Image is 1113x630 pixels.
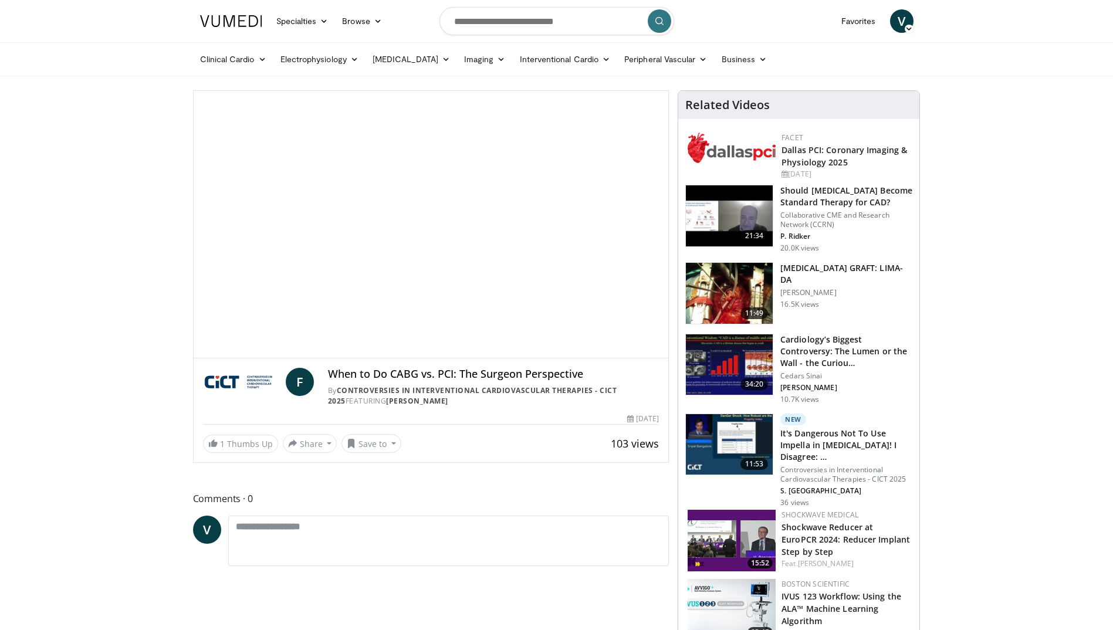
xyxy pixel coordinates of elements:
a: 11:49 [MEDICAL_DATA] GRAFT: LIMA-DA [PERSON_NAME] 16.5K views [685,262,912,324]
a: [PERSON_NAME] [386,396,448,406]
a: 15:52 [688,510,776,571]
img: d453240d-5894-4336-be61-abca2891f366.150x105_q85_crop-smart_upscale.jpg [686,334,773,395]
a: V [193,516,221,544]
a: FACET [782,133,803,143]
a: [MEDICAL_DATA] [366,48,457,71]
span: 1 [220,438,225,449]
p: 20.0K views [780,243,819,253]
a: Clinical Cardio [193,48,273,71]
img: Controversies in Interventional Cardiovascular Therapies - CICT 2025 [203,368,281,396]
h3: Should [MEDICAL_DATA] Become Standard Therapy for CAD? [780,185,912,208]
h3: Cardiology’s Biggest Controversy: The Lumen or the Wall - the Curiou… [780,334,912,369]
span: 11:53 [740,458,769,470]
a: IVUS 123 Workflow: Using the ALA™ Machine Learning Algorithm [782,591,901,626]
p: New [780,414,806,425]
h3: It's Dangerous Not To Use Impella in [MEDICAL_DATA]! I Disagree: … [780,428,912,463]
input: Search topics, interventions [439,7,674,35]
span: 34:20 [740,378,769,390]
a: Imaging [457,48,513,71]
a: Shockwave Reducer at EuroPCR 2024: Reducer Implant Step by Step [782,521,910,557]
a: Interventional Cardio [513,48,618,71]
a: Electrophysiology [273,48,366,71]
p: P. Ridker [780,232,912,241]
p: 10.7K views [780,395,819,404]
img: ad639188-bf21-463b-a799-85e4bc162651.150x105_q85_crop-smart_upscale.jpg [686,414,773,475]
a: 11:53 New It's Dangerous Not To Use Impella in [MEDICAL_DATA]! I Disagree: … Controversies in Int... [685,414,912,507]
p: S. [GEOGRAPHIC_DATA] [780,486,912,496]
button: Save to [341,434,401,453]
h4: When to Do CABG vs. PCI: The Surgeon Perspective [328,368,659,381]
a: Favorites [834,9,883,33]
img: eb63832d-2f75-457d-8c1a-bbdc90eb409c.150x105_q85_crop-smart_upscale.jpg [686,185,773,246]
a: Specialties [269,9,336,33]
a: Peripheral Vascular [617,48,714,71]
a: Business [715,48,774,71]
button: Share [283,434,337,453]
div: [DATE] [782,169,910,179]
h4: Related Videos [685,98,770,112]
div: Feat. [782,558,910,569]
a: Shockwave Medical [782,510,858,520]
a: Browse [335,9,389,33]
a: Boston Scientific [782,579,850,589]
div: By FEATURING [328,385,659,407]
p: Cedars Sinai [780,371,912,381]
a: 21:34 Should [MEDICAL_DATA] Become Standard Therapy for CAD? Collaborative CME and Research Netwo... [685,185,912,253]
span: 21:34 [740,230,769,242]
span: 11:49 [740,307,769,319]
p: Collaborative CME and Research Network (CCRN) [780,211,912,229]
img: fadbcca3-3c72-4f96-a40d-f2c885e80660.150x105_q85_crop-smart_upscale.jpg [688,510,776,571]
p: [PERSON_NAME] [780,383,912,392]
span: Comments 0 [193,491,669,506]
a: 34:20 Cardiology’s Biggest Controversy: The Lumen or the Wall - the Curiou… Cedars Sinai [PERSON_... [685,334,912,404]
span: 15:52 [747,558,773,568]
img: 939357b5-304e-4393-95de-08c51a3c5e2a.png.150x105_q85_autocrop_double_scale_upscale_version-0.2.png [688,133,776,163]
a: [PERSON_NAME] [798,558,854,568]
h3: [MEDICAL_DATA] GRAFT: LIMA-DA [780,262,912,286]
a: Dallas PCI: Coronary Imaging & Physiology 2025 [782,144,907,168]
span: 103 views [611,436,659,451]
p: 16.5K views [780,300,819,309]
img: VuMedi Logo [200,15,262,27]
a: 1 Thumbs Up [203,435,278,453]
p: Controversies in Interventional Cardiovascular Therapies - CICT 2025 [780,465,912,484]
a: Controversies in Interventional Cardiovascular Therapies - CICT 2025 [328,385,617,406]
div: [DATE] [627,414,659,424]
img: feAgcbrvkPN5ynqH4xMDoxOjA4MTsiGN.150x105_q85_crop-smart_upscale.jpg [686,263,773,324]
p: [PERSON_NAME] [780,288,912,297]
p: 36 views [780,498,809,507]
a: F [286,368,314,396]
video-js: Video Player [194,91,669,358]
a: V [890,9,914,33]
